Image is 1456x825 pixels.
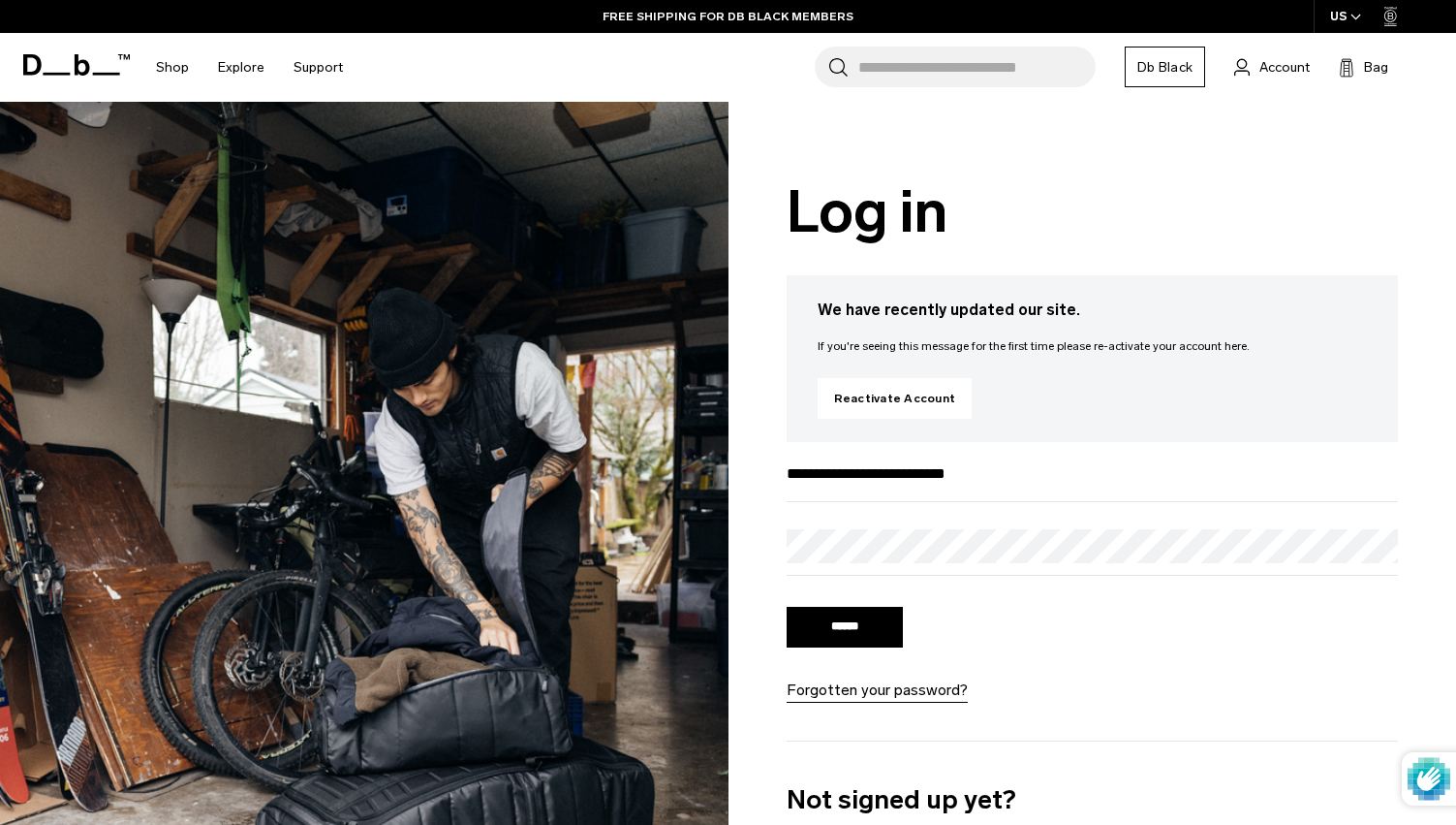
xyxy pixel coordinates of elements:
a: Reactivate Account [818,378,973,419]
a: Db Black [1125,47,1205,87]
span: Bag [1364,57,1388,78]
a: Explore [218,33,264,102]
button: Bag [1339,55,1388,79]
a: Account [1234,55,1310,79]
h3: Not signed up yet? [787,780,1399,820]
p: If you're seeing this message for the first time please re-activate your account here. [818,337,1368,355]
span: Account [1259,57,1310,78]
a: Shop [156,33,189,102]
nav: Main Navigation [141,33,357,102]
a: FREE SHIPPING FOR DB BLACK MEMBERS [603,8,853,25]
img: Protected by hCaptcha [1408,752,1450,806]
h3: We have recently updated our site. [818,299,1368,322]
a: Support [294,33,343,102]
a: Forgotten your password? [787,679,968,702]
h1: Log in [787,179,1399,244]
